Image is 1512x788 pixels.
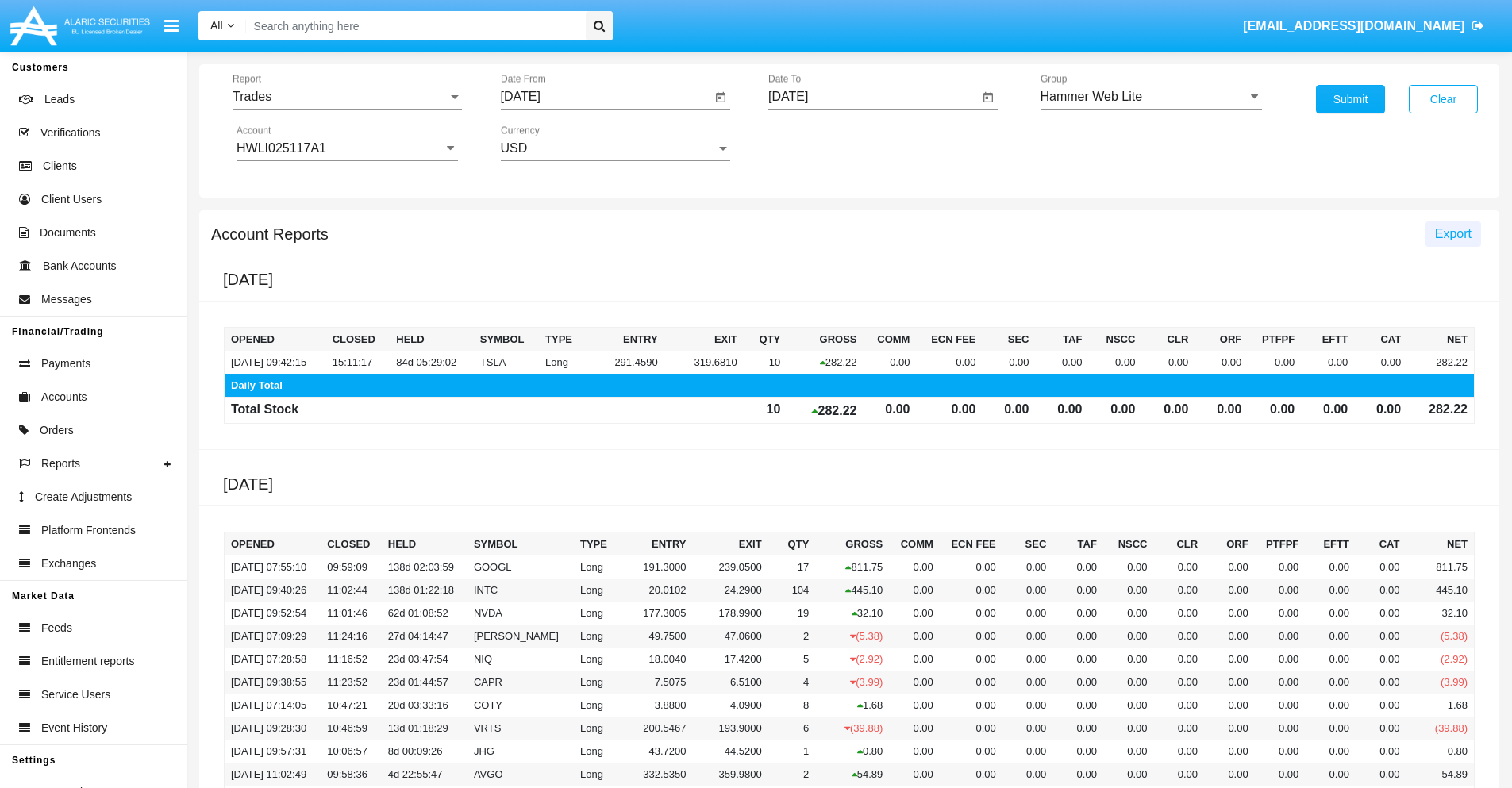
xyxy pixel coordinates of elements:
span: Export [1435,227,1472,240]
td: 0.00 [916,351,982,374]
th: ORF [1204,532,1255,556]
td: NVDA [467,602,574,625]
td: (5.38) [1406,625,1474,648]
td: 0.00 [1356,717,1406,740]
td: 0.00 [1301,351,1354,374]
td: 0.00 [1305,625,1356,648]
td: [DATE] 11:02:49 [225,763,321,786]
th: Ecn Fee [916,328,982,352]
span: Documents [40,225,96,241]
th: Closed [321,532,382,556]
td: [DATE] 07:14:05 [225,694,321,717]
td: 0.00 [1356,740,1406,763]
span: USD [501,141,528,155]
td: 0.00 [1255,740,1306,763]
td: 6 [768,717,816,740]
td: 0.00 [1204,625,1255,648]
img: Logo image [8,2,152,49]
td: 445.10 [815,579,889,602]
td: (39.88) [815,717,889,740]
td: 0.80 [1406,740,1474,763]
td: 0.00 [1255,579,1306,602]
td: 811.75 [815,555,889,579]
td: 32.10 [1406,602,1474,625]
button: Clear [1409,85,1478,113]
td: 10 [744,351,787,374]
td: 8 [768,694,816,717]
td: 0.00 [1154,579,1205,602]
td: Long [574,555,617,579]
th: NSCC [1088,328,1141,352]
td: INTC [467,579,574,602]
td: 49.7500 [617,625,692,648]
th: Opened [225,532,321,556]
td: AVGO [467,763,574,786]
td: 0.00 [1195,351,1248,374]
td: [DATE] 07:55:10 [225,555,321,579]
td: [DATE] 09:40:26 [225,579,321,602]
td: 0.00 [1154,671,1205,694]
td: 84d 05:29:02 [390,351,474,374]
td: 0.00 [1154,717,1205,740]
td: VRTS [467,717,574,740]
td: 282.22 [787,351,863,374]
td: 0.00 [889,625,940,648]
td: 0.00 [889,694,940,717]
td: CAPR [467,671,574,694]
td: 0.00 [1052,555,1103,579]
td: 20.0102 [617,579,692,602]
td: 1 [768,740,816,763]
th: Type [539,328,584,352]
th: Exit [664,328,744,352]
td: 0.00 [1356,648,1406,671]
td: 0.00 [1248,398,1301,424]
td: 0.00 [1195,398,1248,424]
th: Gross [815,532,889,556]
td: 0.00 [940,717,1002,740]
td: 0.00 [1103,625,1154,648]
td: 2 [768,625,816,648]
td: 0.00 [1002,602,1053,625]
td: 47.0600 [693,625,768,648]
th: CAT [1354,328,1407,352]
td: Long [574,671,617,694]
td: 13d 01:18:29 [382,717,467,740]
th: Opened [225,328,326,352]
td: 0.00 [940,740,1002,763]
th: Held [390,328,474,352]
td: 0.00 [1103,555,1154,579]
td: 200.5467 [617,717,692,740]
td: 11:01:46 [321,602,382,625]
td: 445.10 [1406,579,1474,602]
td: 11:23:52 [321,671,382,694]
td: 319.6810 [664,351,744,374]
td: 23d 03:47:54 [382,648,467,671]
td: 0.00 [940,579,1002,602]
td: JHG [467,740,574,763]
td: 0.00 [1305,579,1356,602]
td: 0.00 [1052,648,1103,671]
th: CLR [1154,532,1205,556]
td: 0.00 [889,648,940,671]
td: 0.00 [940,648,1002,671]
td: (2.92) [815,648,889,671]
td: 0.00 [1052,694,1103,717]
td: 0.00 [1035,398,1088,424]
td: 0.00 [1103,740,1154,763]
td: 23d 01:44:57 [382,671,467,694]
td: 177.3005 [617,602,692,625]
td: 0.00 [1356,625,1406,648]
span: Accounts [41,389,87,406]
th: NET [1406,532,1474,556]
td: 0.00 [1052,579,1103,602]
th: SEC [983,328,1036,352]
td: 0.00 [1035,351,1088,374]
td: 0.00 [1002,717,1053,740]
span: Service Users [41,686,110,703]
th: EFTT [1305,532,1356,556]
td: 0.00 [1154,625,1205,648]
th: ORF [1195,328,1248,352]
td: 0.00 [1255,602,1306,625]
a: All [198,17,246,34]
td: 62d 01:08:52 [382,602,467,625]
